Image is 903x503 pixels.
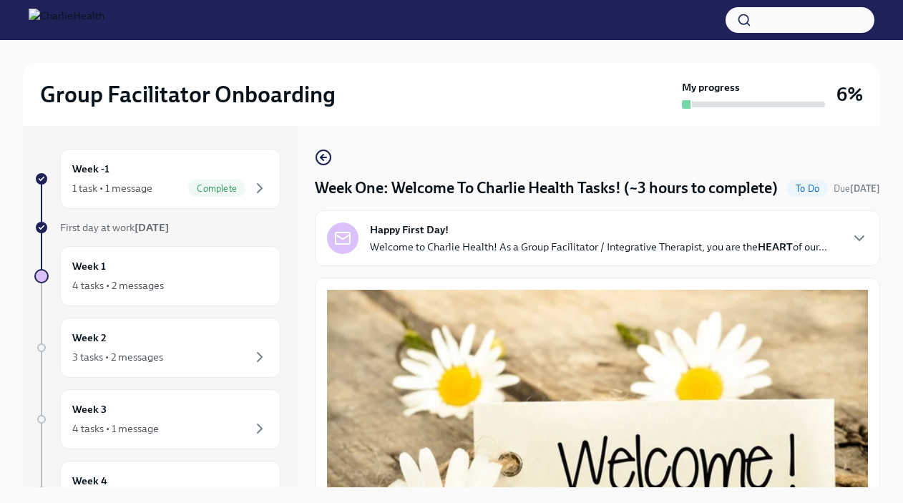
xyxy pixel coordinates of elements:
div: 3 tasks • 2 messages [72,350,163,364]
div: 4 tasks • 1 message [72,421,159,436]
strong: My progress [682,80,740,94]
img: CharlieHealth [29,9,104,31]
h6: Week 2 [72,330,107,346]
h2: Group Facilitator Onboarding [40,80,336,109]
h4: Week One: Welcome To Charlie Health Tasks! (~3 hours to complete) [315,177,778,199]
span: August 18th, 2025 10:00 [834,182,880,195]
span: Complete [188,183,245,194]
h6: Week 4 [72,473,107,489]
strong: [DATE] [135,221,169,234]
a: Week 34 tasks • 1 message [34,389,280,449]
span: First day at work [60,221,169,234]
div: 1 task • 1 message [72,181,152,195]
a: Week 14 tasks • 2 messages [34,246,280,306]
h6: Week 1 [72,258,106,274]
p: Welcome to Charlie Health! As a Group Facilitator / Integrative Therapist, you are the of our... [370,240,827,254]
span: Due [834,183,880,194]
h6: Week 3 [72,401,107,417]
strong: Happy First Day! [370,223,449,237]
h6: Week -1 [72,161,109,177]
strong: [DATE] [850,183,880,194]
h3: 6% [836,82,863,107]
a: Week 23 tasks • 2 messages [34,318,280,378]
a: Week -11 task • 1 messageComplete [34,149,280,209]
span: To Do [787,183,828,194]
a: First day at work[DATE] [34,220,280,235]
div: 4 tasks • 2 messages [72,278,164,293]
strong: HEART [758,240,793,253]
